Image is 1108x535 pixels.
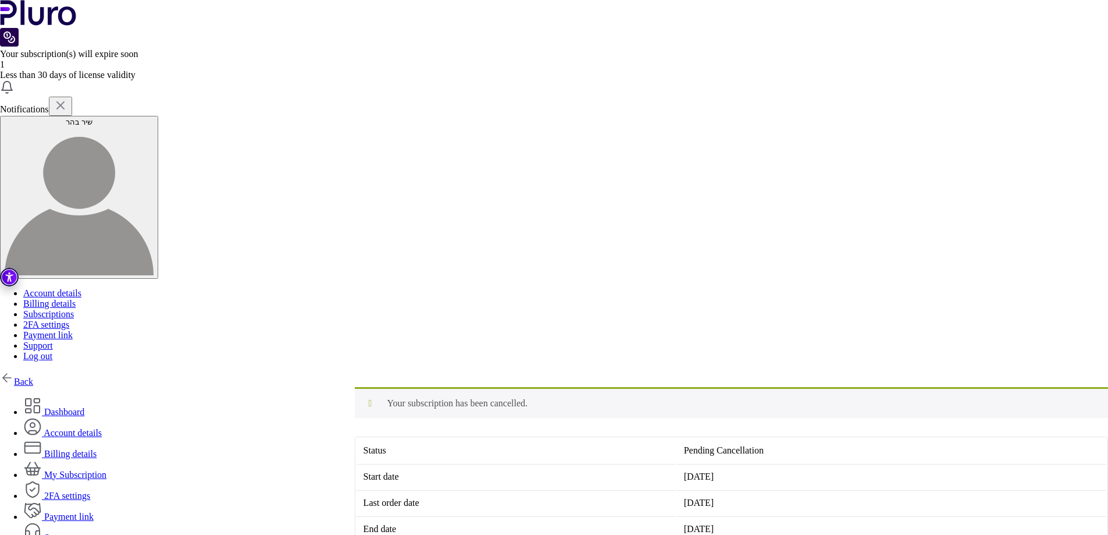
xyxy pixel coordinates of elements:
[54,98,67,112] img: x.svg
[23,491,90,501] a: 2FA settings
[23,309,74,319] a: Subscriptions
[23,449,97,459] a: Billing details
[23,407,84,417] a: Dashboard
[23,288,81,298] a: Account details
[677,438,1106,463] td: Pending Cancellation
[23,512,94,522] a: Payment link
[23,330,73,340] a: Payment link
[23,341,53,350] a: Support
[5,126,154,275] img: user avatar
[357,490,676,515] td: Last order date
[5,118,154,126] div: שיר בהר
[355,387,1108,418] div: Your subscription has been cancelled.
[23,299,76,309] a: Billing details
[23,320,69,329] a: 2FA settings
[23,428,102,438] a: Account details
[677,464,1106,489] td: [DATE]
[357,464,676,489] td: Start date
[357,438,676,463] td: Status
[677,490,1106,515] td: [DATE]
[23,470,106,480] a: My Subscription
[23,351,52,361] a: Log out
